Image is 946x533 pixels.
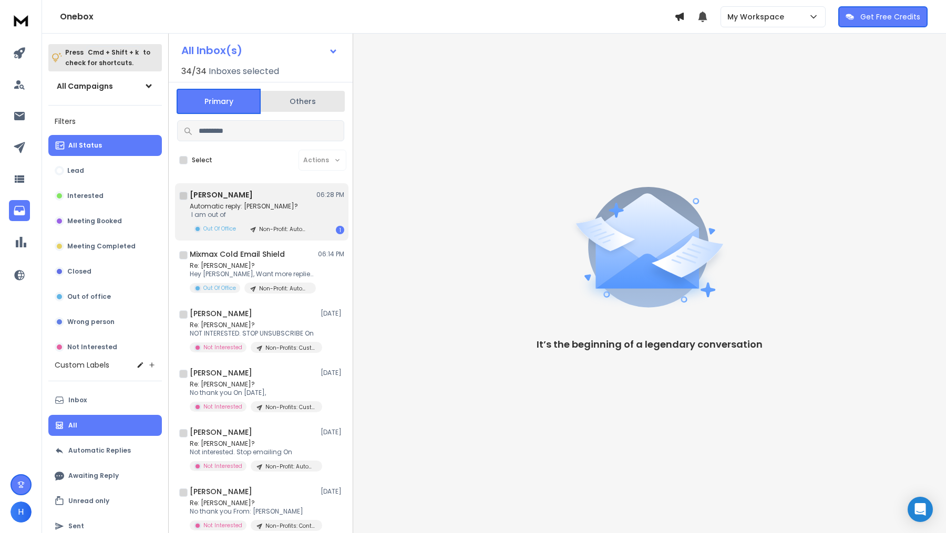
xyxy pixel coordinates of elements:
[190,440,316,448] p: Re: [PERSON_NAME]?
[190,486,252,497] h1: [PERSON_NAME]
[192,156,212,164] label: Select
[203,462,242,470] p: Not Interested
[67,318,115,326] p: Wrong person
[190,190,253,200] h1: [PERSON_NAME]
[57,81,113,91] h1: All Campaigns
[48,135,162,156] button: All Status
[181,65,207,78] span: 34 / 34
[190,308,252,319] h1: [PERSON_NAME]
[67,242,136,250] p: Meeting Completed
[265,463,316,471] p: Non-Profit: Automate Reporting 1
[203,521,242,529] p: Not Interested
[60,11,674,23] h1: Onebox
[67,267,91,276] p: Closed
[48,390,162,411] button: Inbox
[65,47,150,68] p: Press to check for shortcuts.
[11,501,32,522] button: H
[67,292,111,301] p: Out of office
[265,403,316,411] p: Non-Profits: Custom Project Management System 1
[321,487,344,496] p: [DATE]
[727,12,788,22] p: My Workspace
[177,89,261,114] button: Primary
[48,114,162,129] h3: Filters
[190,368,252,378] h1: [PERSON_NAME]
[336,226,344,234] div: 1
[261,90,345,113] button: Others
[190,202,316,211] p: Automatic reply: [PERSON_NAME]?
[265,522,316,530] p: Non-Profits: Content Creation System 1
[190,329,316,338] p: NOT INTERESTED. STOP UNSUBSCRIBE On
[48,185,162,206] button: Interested
[68,421,77,430] p: All
[68,472,119,480] p: Awaiting Reply
[190,507,316,516] p: No thank you From: [PERSON_NAME]
[190,249,285,259] h1: Mixmax Cold Email Shield
[67,217,122,225] p: Meeting Booked
[316,191,344,199] p: 06:28 PM
[190,270,316,278] p: Hey [PERSON_NAME], Want more replies to
[209,65,279,78] h3: Inboxes selected
[838,6,928,27] button: Get Free Credits
[48,311,162,332] button: Wrong person
[11,11,32,30] img: logo
[181,45,242,56] h1: All Inbox(s)
[259,285,310,292] p: Non-Profit: Automate Reporting 1
[68,446,131,455] p: Automatic Replies
[860,12,920,22] p: Get Free Credits
[190,448,316,456] p: Not interested. Stop emailing On
[67,192,104,200] p: Interested
[48,211,162,232] button: Meeting Booked
[86,46,140,58] span: Cmd + Shift + k
[318,250,344,258] p: 06:14 PM
[48,415,162,436] button: All
[190,427,252,437] h1: [PERSON_NAME]
[321,369,344,377] p: [DATE]
[203,343,242,351] p: Not Interested
[259,225,310,233] p: Non-Profit: Automate Reporting 1
[190,321,316,329] p: Re: [PERSON_NAME]?
[48,160,162,181] button: Lead
[537,337,763,352] p: It’s the beginning of a legendary conversation
[48,465,162,486] button: Awaiting Reply
[321,428,344,436] p: [DATE]
[48,76,162,97] button: All Campaigns
[48,236,162,257] button: Meeting Completed
[203,284,236,292] p: Out Of Office
[190,211,316,219] p: I am out of
[67,166,84,175] p: Lead
[190,380,316,389] p: Re: [PERSON_NAME]?
[48,337,162,358] button: Not Interested
[68,396,87,404] p: Inbox
[203,403,242,411] p: Not Interested
[321,309,344,318] p: [DATE]
[190,389,316,397] p: No thank you ﻿On [DATE],
[68,522,84,530] p: Sent
[68,497,109,505] p: Unread only
[190,499,316,507] p: Re: [PERSON_NAME]?
[68,141,102,150] p: All Status
[203,225,236,233] p: Out Of Office
[908,497,933,522] div: Open Intercom Messenger
[48,440,162,461] button: Automatic Replies
[190,262,316,270] p: Re: [PERSON_NAME]?
[48,490,162,511] button: Unread only
[48,286,162,307] button: Out of office
[48,261,162,282] button: Closed
[67,343,117,351] p: Not Interested
[173,40,346,61] button: All Inbox(s)
[55,360,109,370] h3: Custom Labels
[265,344,316,352] p: Non-Profits: Custom Project Management System 1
